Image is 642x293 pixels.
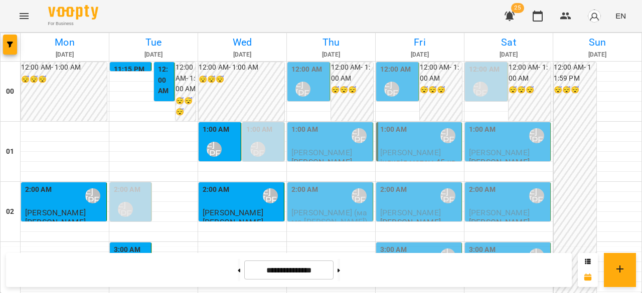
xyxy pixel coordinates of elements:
[291,184,318,195] label: 2:00 AM
[25,218,86,226] p: [PERSON_NAME]
[466,50,551,60] h6: [DATE]
[352,128,367,143] div: Ліпатьєва Ольга
[587,9,601,23] img: avatar_s.png
[111,35,196,50] h6: Tue
[246,124,273,135] label: 1:00 AM
[509,85,551,96] h6: 😴😴😴
[203,184,229,195] label: 2:00 AM
[380,208,441,217] span: [PERSON_NAME]
[611,7,630,25] button: EN
[200,35,285,50] h6: Wed
[420,85,462,96] h6: 😴😴😴
[420,62,462,84] h6: 12:00 AM - 1:00 AM
[291,158,352,166] p: [PERSON_NAME]
[6,86,14,97] h6: 00
[263,188,278,203] div: Ліпатьєва Ольга
[114,184,140,195] label: 2:00 AM
[48,5,98,20] img: Voopty Logo
[331,62,374,84] h6: 12:00 AM - 1:00 AM
[377,50,462,60] h6: [DATE]
[380,244,407,255] label: 3:00 AM
[291,208,368,226] span: [PERSON_NAME] (мама [PERSON_NAME])
[529,188,544,203] div: Ліпатьєва Ольга
[554,62,596,84] h6: 12:00 AM - 11:59 PM
[469,158,530,166] p: [PERSON_NAME]
[203,218,263,226] p: [PERSON_NAME]
[380,148,441,157] span: [PERSON_NAME]
[554,85,596,96] h6: 😴😴😴
[440,188,455,203] div: Ліпатьєва Ольга
[380,184,407,195] label: 2:00 AM
[469,64,500,75] label: 12:00 AM
[199,62,284,73] h6: 12:00 AM - 1:00 AM
[380,64,411,75] label: 12:00 AM
[12,4,36,28] button: Menu
[380,218,441,226] p: [PERSON_NAME]
[114,64,144,75] label: 11:15 PM
[473,82,488,97] div: Ліпатьєва Ольга
[203,124,229,135] label: 1:00 AM
[85,188,100,203] div: Ліпатьєва Ольга
[250,142,265,157] div: Ліпатьєва Ольга
[22,35,107,50] h6: Mon
[380,158,456,166] p: індивід матем 45 хв
[291,148,352,157] span: [PERSON_NAME]
[25,208,86,217] span: [PERSON_NAME]
[615,11,626,21] span: EN
[118,202,133,217] div: Ліпатьєва Ольга
[295,82,310,97] div: Ліпатьєва Ольга
[380,101,415,145] span: [DEMOGRAPHIC_DATA][PERSON_NAME]
[352,188,367,203] div: Ліпатьєва Ольга
[469,148,530,157] span: [PERSON_NAME]
[384,82,399,97] div: Ліпатьєва Ольга
[291,124,318,135] label: 1:00 AM
[176,62,196,95] h6: 12:00 AM - 1:00 AM
[331,85,374,96] h6: 😴😴😴
[511,3,524,13] span: 25
[291,101,324,119] span: [PERSON_NAME]
[466,35,551,50] h6: Sat
[200,50,285,60] h6: [DATE]
[555,35,640,50] h6: Sun
[111,50,196,60] h6: [DATE]
[469,184,496,195] label: 2:00 AM
[25,184,52,195] label: 2:00 AM
[529,128,544,143] div: Ліпатьєва Ольга
[291,64,322,75] label: 12:00 AM
[203,161,238,179] span: Міщій Вікторія
[288,35,374,50] h6: Thu
[6,206,14,217] h6: 02
[48,21,98,27] span: For Business
[176,96,196,117] h6: 😴😴😴
[22,50,107,60] h6: [DATE]
[21,62,107,73] h6: 12:00 AM - 1:00 AM
[158,64,172,97] label: 12:00 AM
[469,124,496,135] label: 1:00 AM
[21,74,107,85] h6: 😴😴😴
[440,128,455,143] div: Ліпатьєва Ольга
[199,74,284,85] h6: 😴😴😴
[469,208,530,217] span: [PERSON_NAME]
[380,124,407,135] label: 1:00 AM
[114,244,140,255] label: 3:00 AM
[288,50,374,60] h6: [DATE]
[203,208,263,217] span: [PERSON_NAME]
[6,146,14,157] h6: 01
[207,142,222,157] div: Ліпатьєва Ольга
[469,244,496,255] label: 3:00 AM
[555,50,640,60] h6: [DATE]
[469,218,530,226] p: [PERSON_NAME]
[509,62,551,84] h6: 12:00 AM - 1:00 AM
[377,35,462,50] h6: Fri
